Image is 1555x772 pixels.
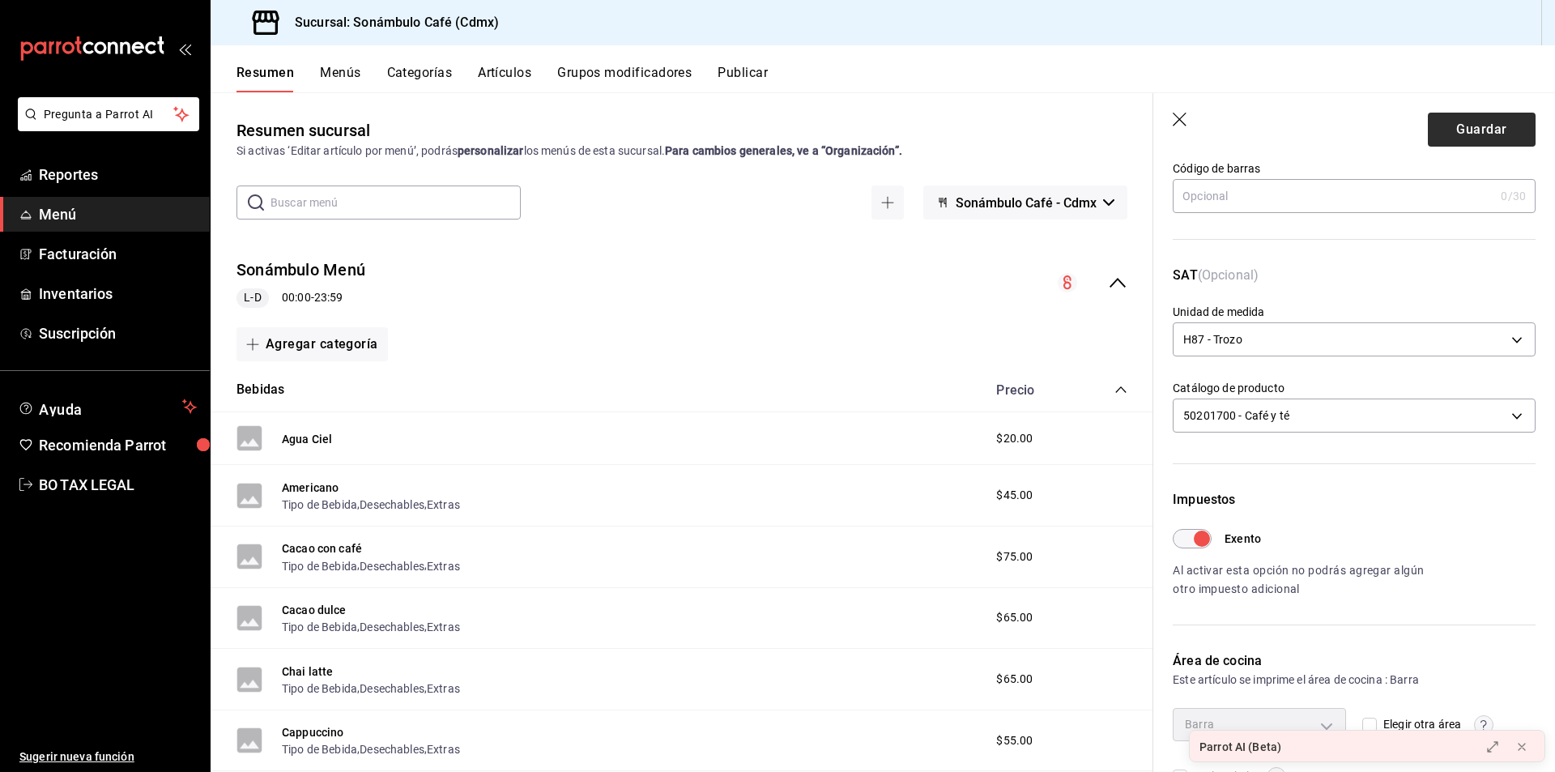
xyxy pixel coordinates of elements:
div: Resumen sucursal [236,118,370,143]
button: Grupos modificadores [557,65,692,92]
button: Desechables [360,741,424,757]
p: Al activar esta opción no podrás agregar algún otro impuesto adicional [1173,561,1425,599]
div: Parrot AI (Beta) [1199,739,1281,756]
span: Recomienda Parrot [39,434,197,456]
span: Sonámbulo Café - Cdmx [956,195,1097,211]
div: , , [282,618,460,635]
button: Publicar [718,65,768,92]
div: 00:00 - 23:59 [236,288,365,308]
span: Inventarios [39,283,197,305]
button: Extras [427,680,460,697]
div: , , [282,496,460,513]
button: Cappuccino [282,724,344,740]
h3: Sucursal: Sonámbulo Café (Cdmx) [282,13,499,32]
button: Extras [427,497,460,513]
input: Buscar menú [271,186,521,219]
button: Resumen [236,65,294,92]
button: Tipo de Bebida [282,741,357,757]
span: Exento [1225,531,1261,548]
span: Ayuda [39,397,176,416]
button: Extras [427,619,460,635]
span: Pregunta a Parrot AI [44,106,174,123]
span: Menú [39,203,197,225]
span: $20.00 [996,430,1033,447]
input: Opcional [1173,180,1494,212]
button: Extras [427,741,460,757]
label: Código de barras [1173,163,1536,174]
button: Agua Ciel [282,431,332,447]
button: Tipo de Bebida [282,680,357,697]
a: Pregunta a Parrot AI [11,117,199,134]
span: Reportes [39,164,197,186]
span: $45.00 [996,487,1033,504]
button: Desechables [360,680,424,697]
button: Bebidas [236,381,284,399]
button: Tipo de Bebida [282,558,357,574]
div: , , [282,557,460,574]
div: Si activas ‘Editar artículo por menú’, podrás los menús de esta sucursal. [236,143,1127,160]
span: BO TAX LEGAL [39,474,197,496]
button: Chai latte [282,663,334,680]
span: L-D [237,289,267,306]
button: Categorías [387,65,453,92]
div: Impuestos [1173,490,1536,510]
button: Cacao dulce [282,602,347,618]
button: collapse-category-row [1114,383,1127,396]
span: Elegir otra área [1377,716,1461,733]
button: Desechables [360,558,424,574]
p: (Opcional) [1173,266,1536,305]
div: , , [282,740,460,757]
span: Suscripción [39,322,197,344]
div: 0 /30 [1501,188,1526,204]
div: navigation tabs [236,65,1555,92]
span: $65.00 [996,609,1033,626]
button: Pregunta a Parrot AI [18,97,199,131]
span: $55.00 [996,732,1033,749]
div: , , [282,680,460,697]
div: H87 - Trozo [1173,322,1536,356]
button: Desechables [360,619,424,635]
span: $75.00 [996,548,1033,565]
button: Guardar [1428,113,1536,147]
button: Tipo de Bebida [282,619,357,635]
div: collapse-menu-row [211,245,1153,321]
span: $65.00 [996,671,1033,688]
button: Sonámbulo Café - Cdmx [923,186,1127,220]
button: Sonámbulo Menú [236,258,365,282]
label: Catálogo de producto [1173,382,1536,394]
div: Este artículo se imprime el área de cocina : Barra [1173,671,1536,689]
strong: Para cambios generales, ve a “Organización”. [665,144,902,157]
button: Desechables [360,497,424,513]
div: Área de cocina [1173,651,1536,671]
button: Cacao con café [282,540,362,557]
strong: SAT [1173,267,1197,283]
button: Extras [427,558,460,574]
button: Menús [320,65,360,92]
span: Sugerir nueva función [19,749,197,766]
button: open_drawer_menu [178,42,191,55]
button: Agregar categoría [236,327,388,361]
span: 50201700 - Café y té [1183,407,1289,424]
div: Barra [1173,708,1346,740]
button: Artículos [478,65,531,92]
button: Americano [282,480,339,496]
button: Tipo de Bebida [282,497,357,513]
strong: personalizar [458,144,524,157]
label: Unidad de medida [1173,306,1536,318]
span: Facturación [39,243,197,265]
div: Precio [980,382,1084,398]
